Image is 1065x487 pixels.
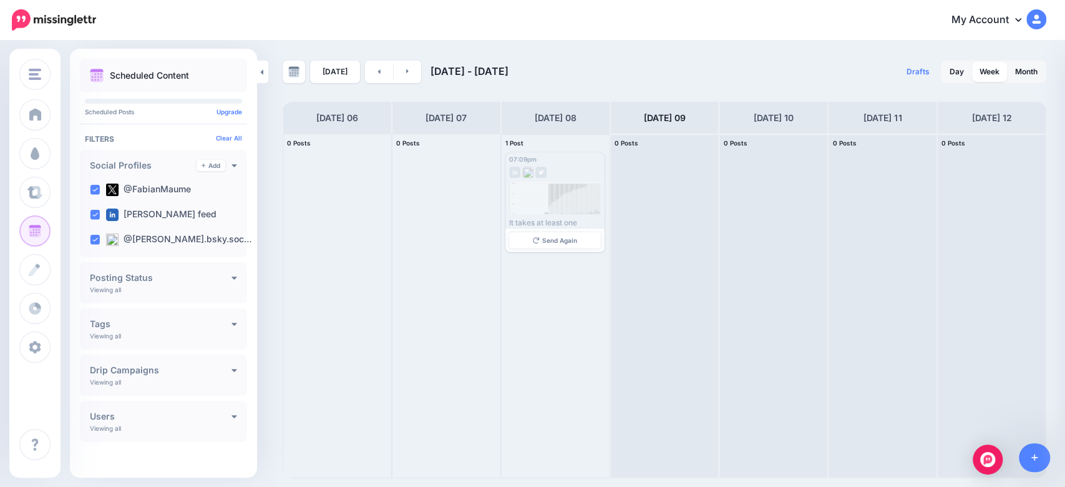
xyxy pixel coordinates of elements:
[106,209,119,221] img: linkedin-square.png
[216,134,242,142] a: Clear All
[972,111,1012,125] h4: [DATE] 12
[85,109,242,115] p: Scheduled Posts
[899,61,937,83] a: Drafts
[110,71,189,80] p: Scheduled Content
[106,184,191,196] label: @FabianMaume
[430,65,508,77] span: [DATE] - [DATE]
[942,62,971,82] a: Day
[535,167,547,178] img: twitter-grey-square.png
[310,61,360,83] a: [DATE]
[832,139,856,147] span: 0 Posts
[90,366,231,375] h4: Drip Campaigns
[941,139,965,147] span: 0 Posts
[615,139,638,147] span: 0 Posts
[106,209,216,221] label: [PERSON_NAME] feed
[90,320,231,328] h4: Tags
[505,139,523,147] span: 1 Post
[973,445,1003,475] div: Open Intercom Messenger
[85,134,242,144] h4: Filters
[90,425,121,432] p: Viewing all
[426,111,467,125] h4: [DATE] 07
[863,111,902,125] h4: [DATE] 11
[216,108,242,116] a: Upgrade
[939,5,1046,36] a: My Account
[288,66,299,77] img: calendar-grey-darker.png
[542,237,577,243] span: Send Again
[90,332,121,340] p: Viewing all
[106,234,119,246] img: bluesky-square.png
[509,167,520,178] img: linkedin-grey-square.png
[90,273,231,282] h4: Posting Status
[29,69,41,80] img: menu.png
[90,412,231,421] h4: Users
[12,9,96,31] img: Missinglettr
[287,139,311,147] span: 0 Posts
[509,155,537,163] span: 07:09pm
[396,139,420,147] span: 0 Posts
[644,111,686,125] h4: [DATE] 09
[316,111,358,125] h4: [DATE] 06
[90,286,121,293] p: Viewing all
[90,69,104,82] img: calendar.png
[509,218,601,248] div: It takes at least one month to improve your email deliverability with email warmup service. If yo...
[723,139,747,147] span: 0 Posts
[509,232,601,248] a: Send Again
[106,184,119,196] img: twitter-square.png
[1008,62,1045,82] a: Month
[106,234,252,246] label: @[PERSON_NAME].bsky.soc…
[907,68,930,76] span: Drafts
[90,161,197,170] h4: Social Profiles
[535,111,576,125] h4: [DATE] 08
[754,111,794,125] h4: [DATE] 10
[522,167,533,178] img: bluesky-grey-square.png
[197,160,225,171] a: Add
[90,378,121,386] p: Viewing all
[972,62,1007,82] a: Week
